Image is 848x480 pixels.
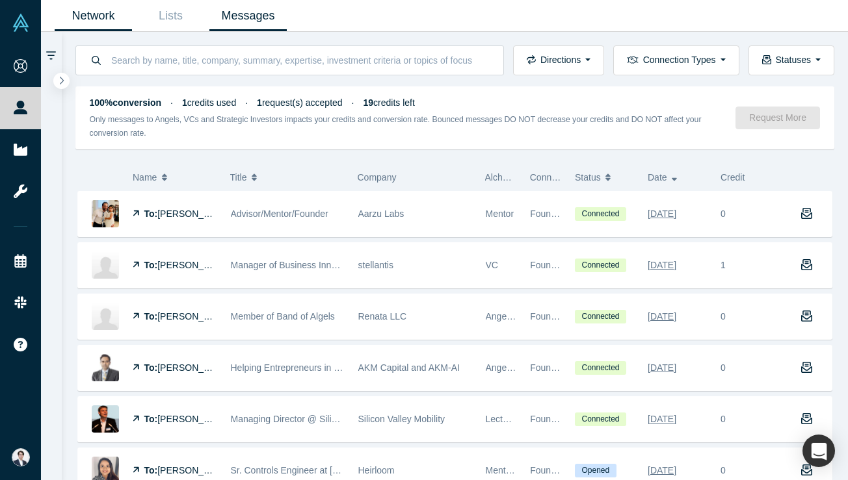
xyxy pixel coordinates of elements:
[364,97,415,108] span: credits left
[245,97,248,108] span: ·
[358,260,393,270] span: stellantis
[648,203,676,225] div: [DATE]
[144,260,158,270] strong: To:
[648,164,707,191] button: Date
[530,311,605,322] span: Founder Reachout
[144,414,158,424] strong: To:
[352,97,354,108] span: ·
[648,408,676,431] div: [DATE]
[92,251,119,279] img: Sebastien Henot's Profile Image
[721,464,726,477] div: 0
[530,260,605,270] span: Founder Reachout
[613,45,739,75] button: Connection Types
[575,164,634,191] button: Status
[231,208,328,219] span: Advisor/Mentor/Founder
[157,311,232,322] span: [PERSON_NAME]
[530,172,598,183] span: Connection Type
[144,311,158,322] strong: To:
[358,208,404,219] span: Aarzu Labs
[575,361,626,375] span: Connected
[486,260,498,270] span: VC
[257,97,343,108] span: request(s) accepted
[92,200,119,227] img: Swapnil Amin's Profile Image
[90,97,162,108] strong: 100% conversion
[485,172,546,183] span: Alchemist Role
[144,208,158,219] strong: To:
[92,405,119,433] img: Sven Beiker's Profile Image
[358,362,460,373] span: AKM Capital and AKM-AI
[231,414,406,424] span: Managing Director @ Silicon Valley Mobility
[231,260,361,270] span: Manager of Business Innovation
[721,310,726,323] div: 0
[714,243,787,288] div: 1
[486,311,642,322] span: Angel, Mentor, Freelancer / Consultant
[358,311,407,322] span: Renata LLC
[530,414,605,424] span: Founder Reachout
[486,414,618,424] span: Lecturer, Freelancer / Consultant
[575,464,616,477] span: Opened
[721,361,726,375] div: 0
[92,354,119,381] img: Amitt Mehta's Profile Image
[575,164,601,191] span: Status
[157,414,232,424] span: [PERSON_NAME]
[144,362,158,373] strong: To:
[12,14,30,32] img: Alchemist Vault Logo
[358,414,445,424] span: Silicon Valley Mobility
[157,208,232,219] span: [PERSON_NAME]
[231,311,335,322] span: Member of Band of Algels
[358,172,397,183] span: Company
[648,164,667,191] span: Date
[12,448,30,466] img: Eisuke Shimizu's Account
[182,97,187,108] strong: 1
[157,260,232,270] span: [PERSON_NAME]
[721,172,745,183] span: Credit
[231,362,510,373] span: Helping Entrepreneurs in Becoming the Best Versions of Themselves
[575,207,626,221] span: Connected
[648,305,676,328] div: [DATE]
[575,412,626,426] span: Connected
[530,362,605,373] span: Founder Reachout
[230,164,344,191] button: Title
[157,465,232,475] span: [PERSON_NAME]
[575,259,626,272] span: Connected
[92,303,119,330] img: Peter Hsi's Profile Image
[110,45,490,75] input: Search by name, title, company, summary, expertise, investment criteria or topics of focus
[575,310,626,323] span: Connected
[182,97,236,108] span: credits used
[90,115,702,138] small: Only messages to Angels, VCs and Strategic Investors impacts your credits and conversion rate. Bo...
[133,164,217,191] button: Name
[721,412,726,426] div: 0
[749,45,834,75] button: Statuses
[132,1,209,31] a: Lists
[364,97,374,108] strong: 19
[170,97,173,108] span: ·
[486,208,514,219] span: Mentor
[721,207,726,221] div: 0
[230,164,247,191] span: Title
[648,357,676,379] div: [DATE]
[144,465,158,475] strong: To:
[530,208,605,219] span: Founder Reachout
[257,97,262,108] strong: 1
[486,465,637,475] span: Mentor, Lecturer, Corporate Innovator
[209,1,287,31] a: Messages
[55,1,132,31] a: Network
[157,362,232,373] span: [PERSON_NAME]
[231,465,604,475] span: Sr. Controls Engineer at [GEOGRAPHIC_DATA], Sr. Advanced Automation Engineer at Tesla
[530,465,605,475] span: Founder Reachout
[358,465,395,475] span: Heirloom
[133,164,157,191] span: Name
[513,45,604,75] button: Directions
[648,254,676,277] div: [DATE]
